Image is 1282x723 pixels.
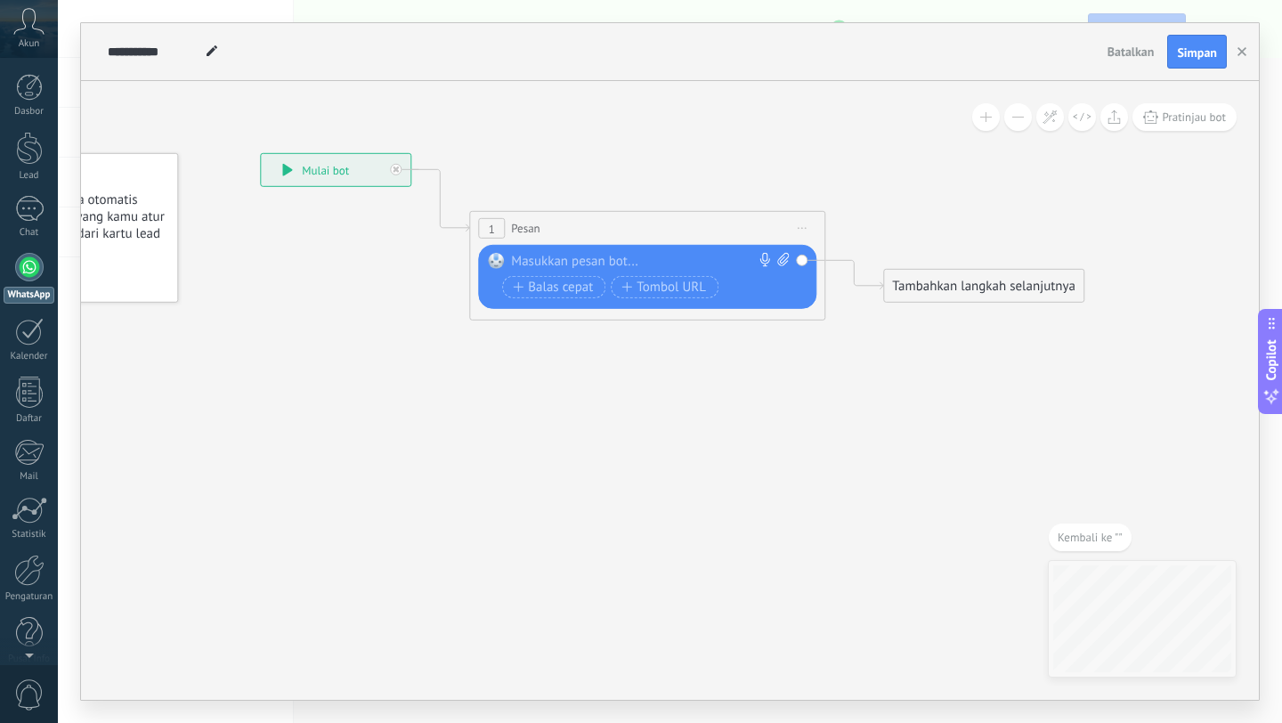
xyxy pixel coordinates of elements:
[4,227,55,239] div: Chat
[4,287,54,304] div: WhatsApp
[1167,35,1227,69] button: Simpan
[1058,530,1123,545] span: Kembali ke ""
[4,529,55,540] div: Statistik
[261,154,410,186] div: Mulai bot
[884,272,1083,301] div: Tambahkan langkah selanjutnya
[4,413,55,425] div: Daftar
[621,280,706,294] span: Tombol URL
[1108,44,1155,60] span: Batalkan
[502,276,605,298] button: Balas cepat
[4,106,55,118] div: Dasbor
[4,591,55,603] div: Pengaturan
[19,38,40,50] span: Akun
[1100,38,1162,65] button: Batalkan
[4,471,55,483] div: Mail
[4,170,55,182] div: Lead
[489,221,495,236] span: 1
[611,276,718,298] button: Tombol URL
[1262,340,1280,381] span: Copilot
[513,280,593,294] span: Balas cepat
[1177,46,1217,59] span: Simpan
[511,220,540,237] span: Pesan
[1132,103,1237,131] button: Pratinjau bot
[1163,110,1226,125] span: Pratinjau bot
[1049,524,1132,551] button: Kembali ke ""
[4,351,55,362] div: Kalender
